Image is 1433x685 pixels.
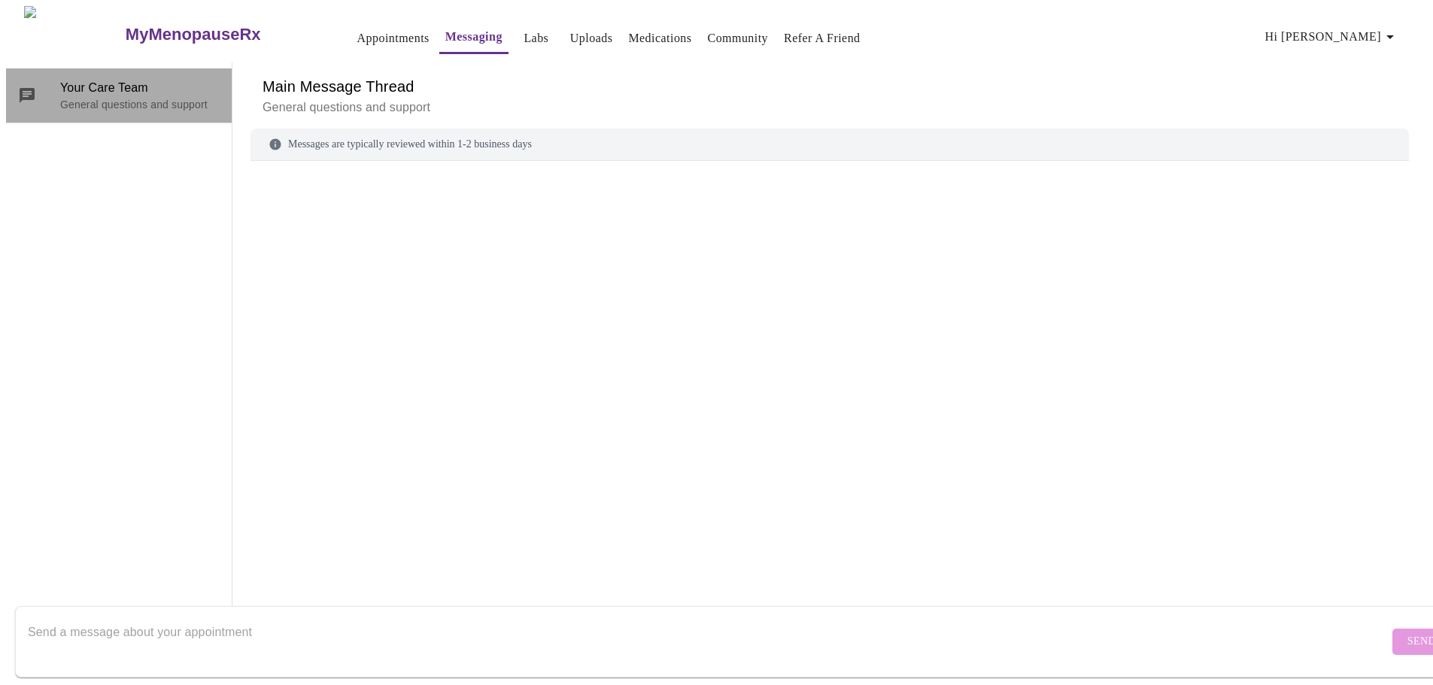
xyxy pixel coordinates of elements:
a: Appointments [357,28,430,49]
a: MyMenopauseRx [123,8,320,61]
a: Labs [524,28,548,49]
h3: MyMenopauseRx [126,25,261,44]
a: Community [708,28,769,49]
button: Appointments [351,23,436,53]
span: Your Care Team [60,79,220,97]
textarea: Send a message about your appointment [28,617,1389,665]
button: Hi [PERSON_NAME] [1259,22,1405,52]
h6: Main Message Thread [263,74,1397,99]
a: Uploads [570,28,613,49]
button: Labs [512,23,560,53]
p: General questions and support [263,99,1397,117]
button: Community [702,23,775,53]
button: Uploads [564,23,619,53]
p: General questions and support [60,97,220,112]
span: Hi [PERSON_NAME] [1265,26,1399,47]
div: Your Care TeamGeneral questions and support [6,68,232,123]
a: Messaging [445,26,502,47]
button: Medications [622,23,697,53]
div: Messages are typically reviewed within 1-2 business days [250,129,1409,161]
a: Medications [628,28,691,49]
a: Refer a Friend [784,28,861,49]
button: Refer a Friend [778,23,867,53]
button: Messaging [439,22,509,54]
img: MyMenopauseRx Logo [24,6,123,62]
